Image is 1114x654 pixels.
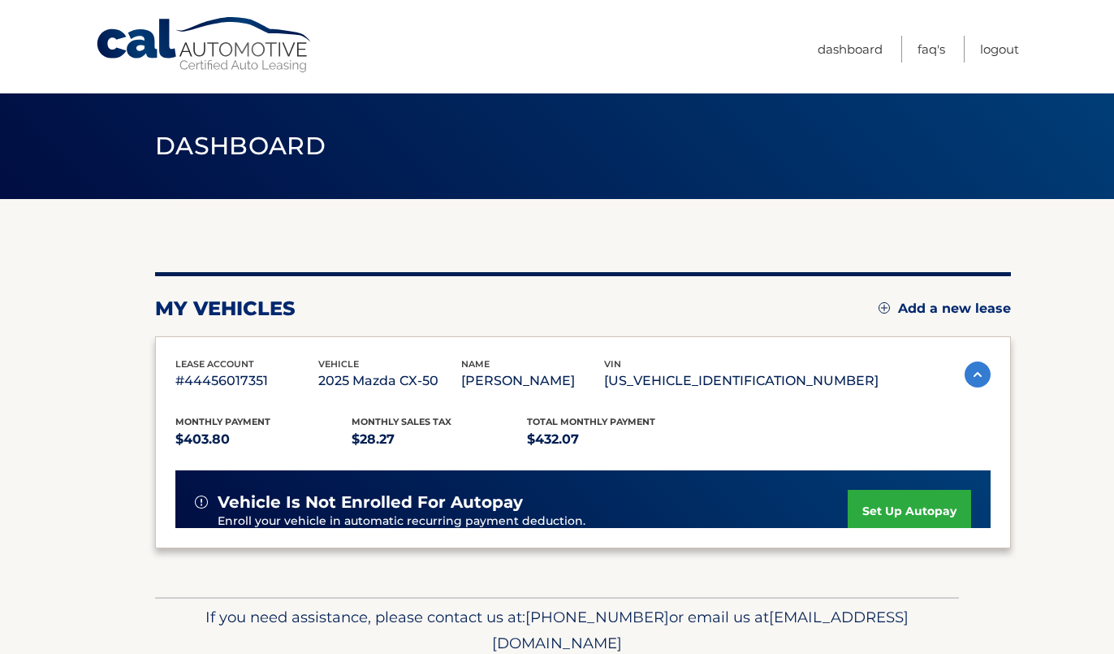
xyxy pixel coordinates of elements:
p: [PERSON_NAME] [461,370,604,392]
p: $432.07 [527,428,703,451]
img: alert-white.svg [195,496,208,509]
span: vehicle is not enrolled for autopay [218,492,523,513]
span: vehicle [318,358,359,370]
img: accordion-active.svg [965,362,991,388]
p: $403.80 [175,428,352,451]
p: Enroll your vehicle in automatic recurring payment deduction. [218,513,848,531]
span: Monthly Payment [175,416,270,427]
span: vin [604,358,621,370]
a: FAQ's [918,36,945,63]
span: Dashboard [155,131,326,161]
a: Dashboard [818,36,883,63]
h2: my vehicles [155,297,296,321]
p: $28.27 [352,428,528,451]
span: [PHONE_NUMBER] [525,608,669,626]
p: [US_VEHICLE_IDENTIFICATION_NUMBER] [604,370,879,392]
img: add.svg [879,302,890,314]
span: Monthly sales Tax [352,416,451,427]
span: Total Monthly Payment [527,416,655,427]
span: [EMAIL_ADDRESS][DOMAIN_NAME] [492,608,909,652]
a: Logout [980,36,1019,63]
a: Add a new lease [879,301,1011,317]
span: name [461,358,490,370]
a: set up autopay [848,490,971,533]
p: #44456017351 [175,370,318,392]
p: 2025 Mazda CX-50 [318,370,461,392]
a: Cal Automotive [95,16,314,74]
span: lease account [175,358,254,370]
